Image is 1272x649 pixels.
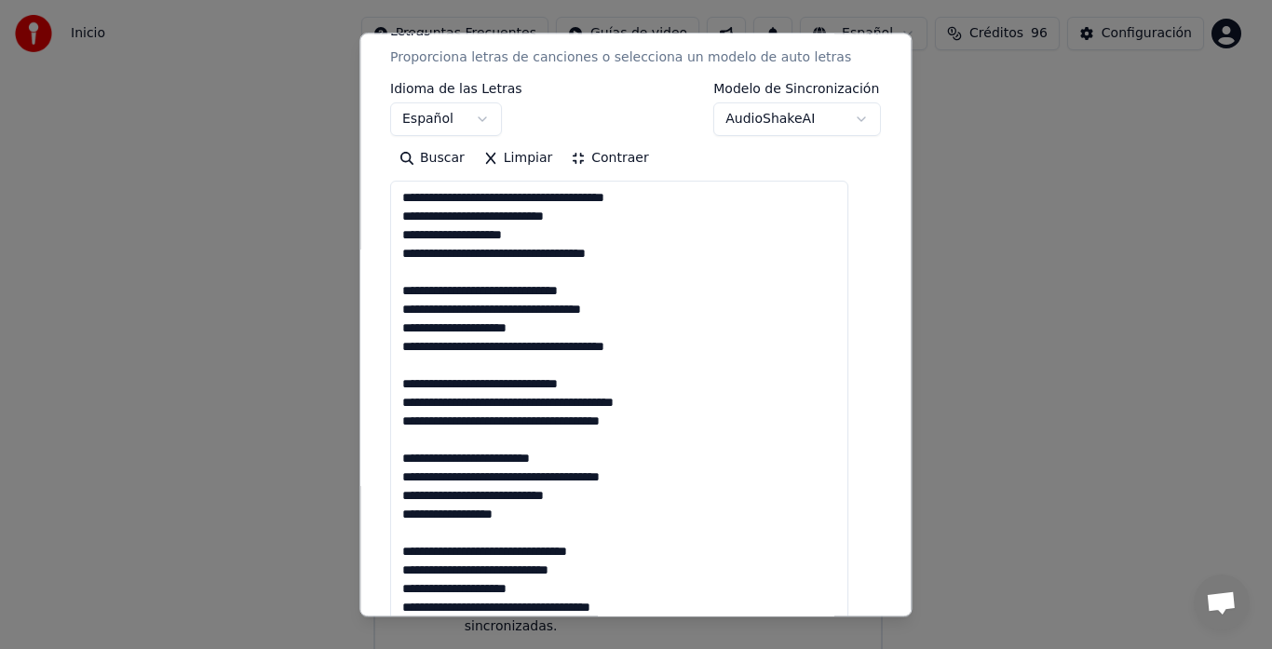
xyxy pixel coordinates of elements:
label: Idioma de las Letras [390,83,522,96]
button: Limpiar [474,144,562,174]
p: Proporciona letras de canciones o selecciona un modelo de auto letras [390,49,851,68]
label: Modelo de Sincronización [714,83,882,96]
button: LetrasProporciona letras de canciones o selecciona un modelo de auto letras [390,8,881,83]
button: Buscar [390,144,474,174]
button: Contraer [562,144,658,174]
div: Letras [390,23,430,42]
